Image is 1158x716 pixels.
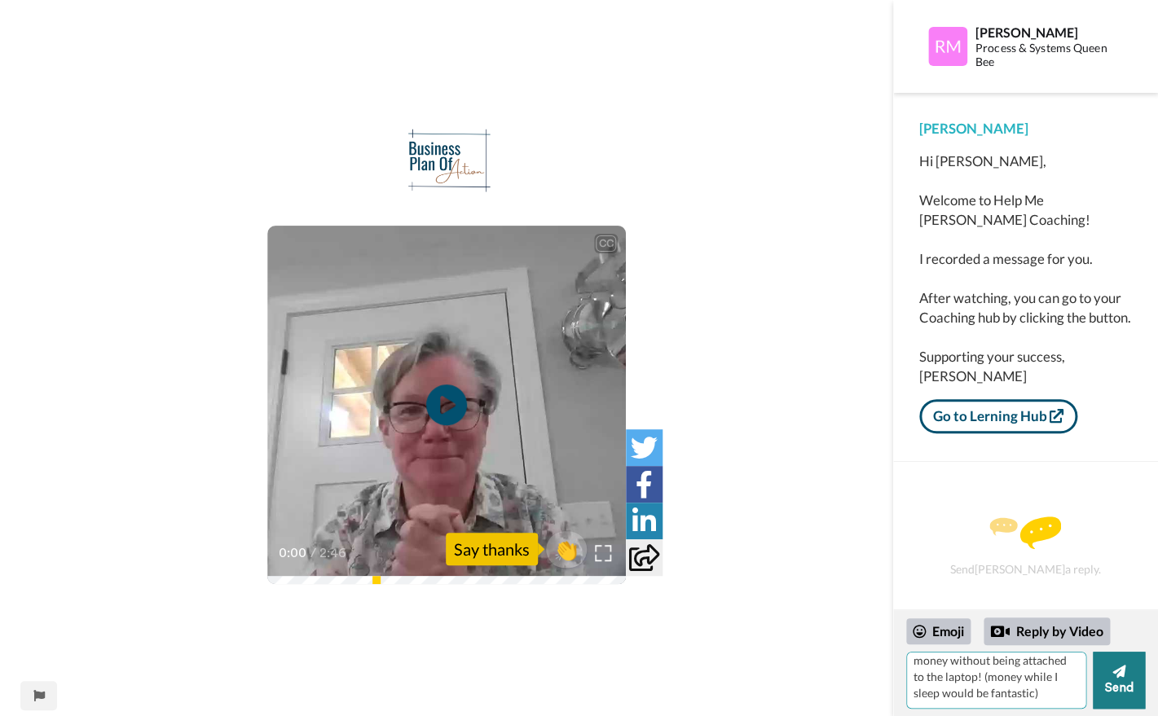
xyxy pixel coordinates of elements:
img: Full screen [595,545,611,561]
span: 2:46 [319,543,348,563]
div: Say thanks [446,533,538,565]
img: Profile Image [928,27,967,66]
span: 👏 [546,536,587,562]
div: Process & Systems Queen Bee [975,42,1114,69]
div: Reply by Video [990,622,1010,641]
img: message.svg [989,516,1061,549]
div: Hi [PERSON_NAME], Welcome to Help Me [PERSON_NAME] Coaching! I recorded a message for you. After ... [919,152,1132,386]
div: CC [596,235,616,252]
a: Go to Lerning Hub [919,399,1077,433]
span: / [310,543,316,563]
button: Send [1093,652,1145,709]
img: 26365353-a816-4213-9d3b-8f9cb3823973 [392,128,500,193]
div: Reply by Video [984,617,1110,645]
div: [PERSON_NAME] [919,119,1132,138]
button: 👏 [546,531,587,568]
div: [PERSON_NAME] [975,24,1114,40]
textarea: thank you! I spent hours [DATE] working with Offer Suite for low ticket (podcast vault with actio... [906,652,1086,709]
div: Send [PERSON_NAME] a reply. [915,490,1136,601]
span: 0:00 [279,543,307,563]
div: Emoji [906,618,971,644]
